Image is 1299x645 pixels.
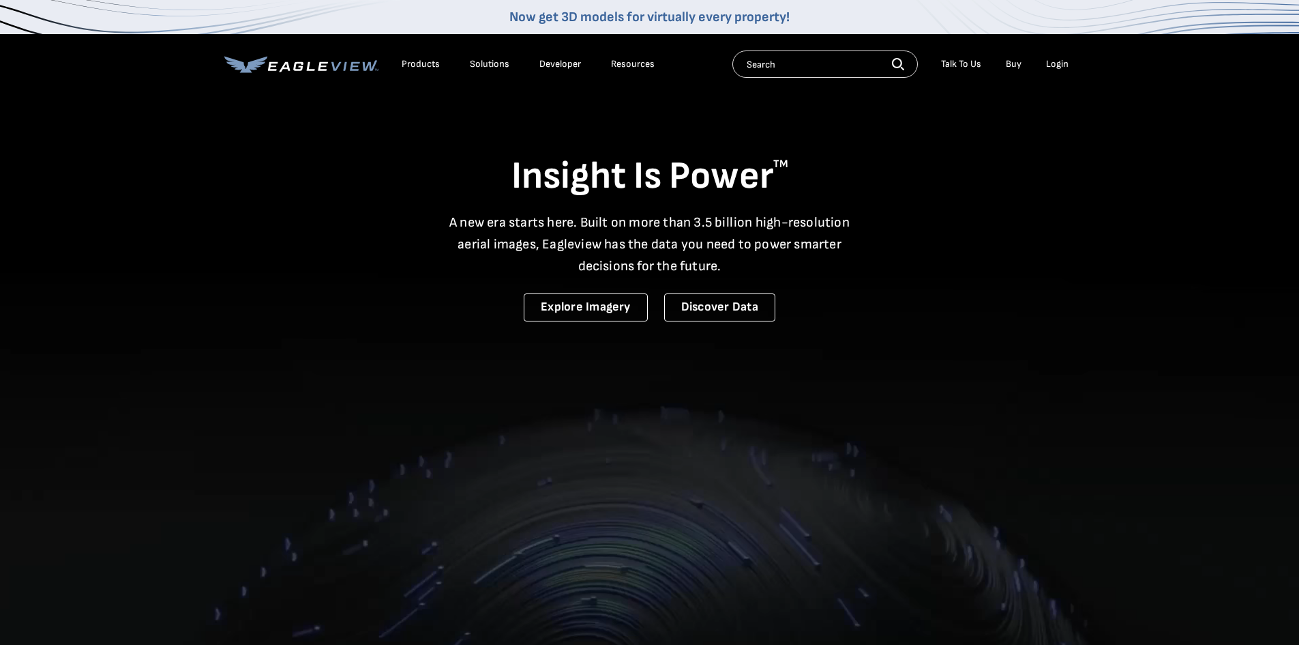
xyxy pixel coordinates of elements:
[441,212,858,277] p: A new era starts here. Built on more than 3.5 billion high-resolution aerial images, Eagleview ha...
[664,293,775,321] a: Discover Data
[1046,58,1069,70] div: Login
[470,58,509,70] div: Solutions
[1006,58,1021,70] a: Buy
[732,51,918,78] input: Search
[224,153,1075,201] h1: Insight Is Power
[402,58,440,70] div: Products
[524,293,648,321] a: Explore Imagery
[773,158,788,171] sup: TM
[509,9,790,25] a: Now get 3D models for virtually every property!
[539,58,581,70] a: Developer
[941,58,981,70] div: Talk To Us
[611,58,655,70] div: Resources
